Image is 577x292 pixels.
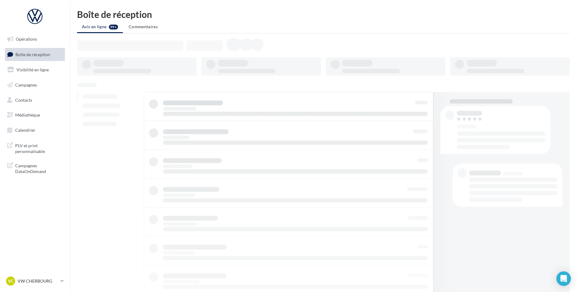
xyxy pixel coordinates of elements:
[4,124,66,137] a: Calendrier
[77,10,570,19] div: Boîte de réception
[15,97,32,102] span: Contacts
[18,278,58,284] p: VW CHERBOURG
[15,161,62,175] span: Campagnes DataOnDemand
[4,109,66,121] a: Médiathèque
[4,159,66,177] a: Campagnes DataOnDemand
[15,112,40,117] span: Médiathèque
[4,63,66,76] a: Visibilité en ligne
[15,127,35,133] span: Calendrier
[15,141,62,154] span: PLV et print personnalisable
[4,139,66,157] a: PLV et print personnalisable
[129,24,158,29] span: Commentaires
[8,278,14,284] span: VC
[4,94,66,107] a: Contacts
[4,33,66,46] a: Opérations
[5,275,65,287] a: VC VW CHERBOURG
[15,82,37,87] span: Campagnes
[556,271,571,286] div: Open Intercom Messenger
[4,79,66,91] a: Campagnes
[16,36,37,42] span: Opérations
[16,67,49,72] span: Visibilité en ligne
[15,52,50,57] span: Boîte de réception
[4,48,66,61] a: Boîte de réception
